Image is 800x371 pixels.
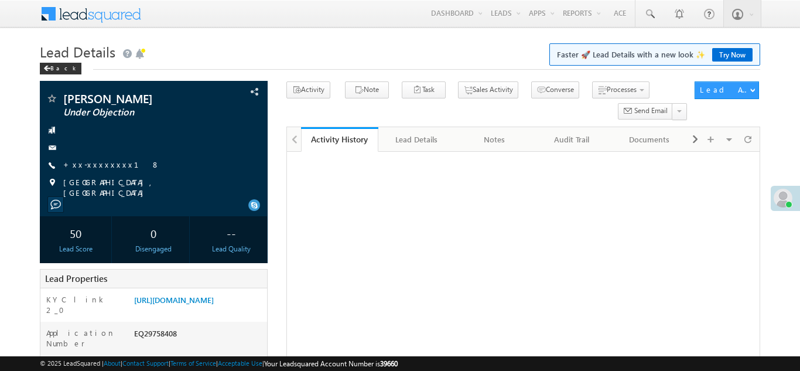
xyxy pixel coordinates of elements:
span: Processes [607,85,637,94]
span: Faster 🚀 Lead Details with a new look ✨ [557,49,753,60]
span: Send Email [634,105,668,116]
a: Documents [611,127,688,152]
span: © 2025 LeadSquared | | | | | [40,358,398,369]
div: EQ29758408 [131,328,267,344]
span: Your Leadsquared Account Number is [264,359,398,368]
button: Send Email [618,103,673,120]
span: [PERSON_NAME] [63,93,204,104]
div: 0 [121,222,186,244]
a: +xx-xxxxxxxx18 [63,159,160,169]
span: 39660 [380,359,398,368]
div: Lead Quality [199,244,264,254]
div: Lead Details [388,132,445,147]
div: Disengaged [121,244,186,254]
div: -- [199,222,264,244]
a: Notes [456,127,534,152]
div: Lead Actions [700,84,750,95]
a: Contact Support [122,359,169,367]
button: Sales Activity [458,81,518,98]
div: Back [40,63,81,74]
span: [GEOGRAPHIC_DATA], [GEOGRAPHIC_DATA] [63,177,247,198]
div: Audit Trail [543,132,600,147]
label: Application Number [46,328,122,349]
div: Notes [466,132,523,147]
div: Activity History [310,134,370,145]
a: Terms of Service [170,359,216,367]
a: Acceptable Use [218,359,262,367]
div: Documents [620,132,678,147]
span: Under Objection [63,107,204,118]
a: [URL][DOMAIN_NAME] [134,295,214,305]
button: Task [402,81,446,98]
button: Note [345,81,389,98]
a: Back [40,62,87,72]
a: About [104,359,121,367]
button: Lead Actions [695,81,759,99]
button: Activity [286,81,330,98]
button: Processes [592,81,649,98]
button: Converse [531,81,579,98]
span: Lead Properties [45,273,107,284]
a: Try Now [712,48,753,62]
a: Activity History [301,127,378,152]
div: Lead Score [43,244,108,254]
a: Audit Trail [534,127,611,152]
span: Lead Details [40,42,115,61]
div: 50 [43,222,108,244]
label: KYC link 2_0 [46,294,122,315]
a: Lead Details [378,127,456,152]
